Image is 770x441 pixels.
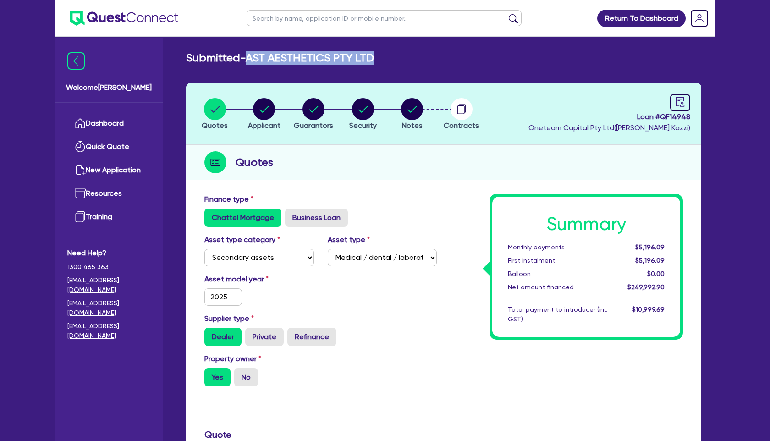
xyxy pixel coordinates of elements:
[204,194,253,205] label: Finance type
[635,243,665,251] span: $5,196.09
[444,121,479,130] span: Contracts
[202,121,228,130] span: Quotes
[528,123,690,132] span: Oneteam Capital Pty Ltd ( [PERSON_NAME] Kazzi )
[75,165,86,176] img: new-application
[67,52,85,70] img: icon-menu-close
[349,121,377,130] span: Security
[632,306,665,313] span: $10,999.69
[204,234,280,245] label: Asset type category
[294,121,333,130] span: Guarantors
[67,112,150,135] a: Dashboard
[501,282,615,292] div: Net amount financed
[293,98,334,132] button: Guarantors
[75,188,86,199] img: resources
[75,211,86,222] img: training
[247,10,522,26] input: Search by name, application ID or mobile number...
[186,51,374,65] h2: Submitted - AST AESTHETICS PTY LTD
[285,209,348,227] label: Business Loan
[236,154,273,171] h2: Quotes
[67,298,150,318] a: [EMAIL_ADDRESS][DOMAIN_NAME]
[204,209,281,227] label: Chattel Mortgage
[687,6,711,30] a: Dropdown toggle
[248,121,280,130] span: Applicant
[75,141,86,152] img: quick-quote
[67,276,150,295] a: [EMAIL_ADDRESS][DOMAIN_NAME]
[67,205,150,229] a: Training
[528,111,690,122] span: Loan # QF14948
[635,257,665,264] span: $5,196.09
[204,328,242,346] label: Dealer
[67,321,150,341] a: [EMAIL_ADDRESS][DOMAIN_NAME]
[287,328,336,346] label: Refinance
[508,213,665,235] h1: Summary
[198,274,321,285] label: Asset model year
[67,262,150,272] span: 1300 465 363
[597,10,686,27] a: Return To Dashboard
[401,98,423,132] button: Notes
[70,11,178,26] img: quest-connect-logo-blue
[328,234,370,245] label: Asset type
[501,305,615,324] div: Total payment to introducer (inc GST)
[501,269,615,279] div: Balloon
[67,135,150,159] a: Quick Quote
[670,94,690,111] a: audit
[67,248,150,259] span: Need Help?
[349,98,377,132] button: Security
[675,97,685,107] span: audit
[501,256,615,265] div: First instalment
[247,98,281,132] button: Applicant
[204,353,261,364] label: Property owner
[204,368,231,386] label: Yes
[67,159,150,182] a: New Application
[234,368,258,386] label: No
[627,283,665,291] span: $249,992.90
[402,121,423,130] span: Notes
[647,270,665,277] span: $0.00
[67,182,150,205] a: Resources
[443,98,479,132] button: Contracts
[204,313,254,324] label: Supplier type
[66,82,152,93] span: Welcome [PERSON_NAME]
[201,98,228,132] button: Quotes
[204,429,437,440] h3: Quote
[501,243,615,252] div: Monthly payments
[204,151,226,173] img: step-icon
[245,328,284,346] label: Private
